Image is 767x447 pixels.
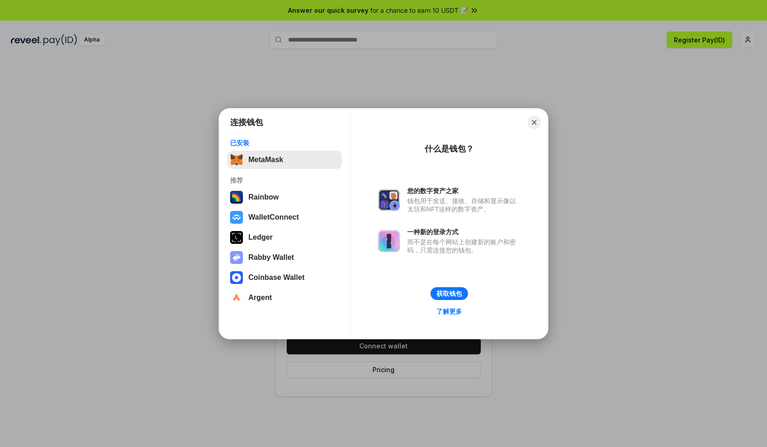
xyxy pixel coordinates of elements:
[248,273,305,282] div: Coinbase Wallet
[227,208,342,226] button: WalletConnect
[436,307,462,316] div: 了解更多
[425,143,474,154] div: 什么是钱包？
[407,197,520,213] div: 钱包用于发送、接收、存储和显示像以太坊和NFT这样的数字资产。
[227,151,342,169] button: MetaMask
[407,228,520,236] div: 一种新的登录方式
[227,228,342,247] button: Ledger
[528,116,541,129] button: Close
[227,248,342,267] button: Rabby Wallet
[248,193,279,201] div: Rainbow
[230,251,243,264] img: svg+xml,%3Csvg%20xmlns%3D%22http%3A%2F%2Fwww.w3.org%2F2000%2Fsvg%22%20fill%3D%22none%22%20viewBox...
[248,213,299,221] div: WalletConnect
[230,291,243,304] img: svg+xml,%3Csvg%20width%3D%2228%22%20height%3D%2228%22%20viewBox%3D%220%200%2028%2028%22%20fill%3D...
[230,271,243,284] img: svg+xml,%3Csvg%20width%3D%2228%22%20height%3D%2228%22%20viewBox%3D%220%200%2028%2028%22%20fill%3D...
[230,176,339,184] div: 推荐
[230,139,339,147] div: 已安装
[248,253,294,262] div: Rabby Wallet
[407,187,520,195] div: 您的数字资产之家
[407,238,520,254] div: 而不是在每个网站上创建新的账户和密码，只需连接您的钱包。
[248,156,283,164] div: MetaMask
[227,268,342,287] button: Coinbase Wallet
[227,289,342,307] button: Argent
[378,230,400,252] img: svg+xml,%3Csvg%20xmlns%3D%22http%3A%2F%2Fwww.w3.org%2F2000%2Fsvg%22%20fill%3D%22none%22%20viewBox...
[230,211,243,224] img: svg+xml,%3Csvg%20width%3D%2228%22%20height%3D%2228%22%20viewBox%3D%220%200%2028%2028%22%20fill%3D...
[436,289,462,298] div: 获取钱包
[230,231,243,244] img: svg+xml,%3Csvg%20xmlns%3D%22http%3A%2F%2Fwww.w3.org%2F2000%2Fsvg%22%20width%3D%2228%22%20height%3...
[248,233,273,242] div: Ledger
[431,305,468,317] a: 了解更多
[227,188,342,206] button: Rainbow
[431,287,468,300] button: 获取钱包
[230,117,263,128] h1: 连接钱包
[230,153,243,166] img: svg+xml,%3Csvg%20fill%3D%22none%22%20height%3D%2233%22%20viewBox%3D%220%200%2035%2033%22%20width%...
[230,191,243,204] img: svg+xml,%3Csvg%20width%3D%22120%22%20height%3D%22120%22%20viewBox%3D%220%200%20120%20120%22%20fil...
[378,189,400,211] img: svg+xml,%3Csvg%20xmlns%3D%22http%3A%2F%2Fwww.w3.org%2F2000%2Fsvg%22%20fill%3D%22none%22%20viewBox...
[248,294,272,302] div: Argent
